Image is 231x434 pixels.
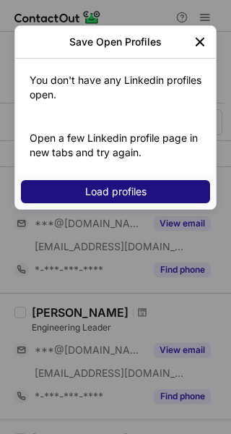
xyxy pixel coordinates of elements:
[85,186,147,197] span: Load profiles
[38,36,193,48] div: Save Open Profiles
[24,35,38,49] button: right-button
[193,35,207,49] img: ...
[15,116,216,174] div: Open a few Linkedin profile page in new tabs and try again.
[193,35,207,49] button: left-button
[21,180,210,203] button: Load profiles
[15,59,216,116] div: You don't have any Linkedin profiles open.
